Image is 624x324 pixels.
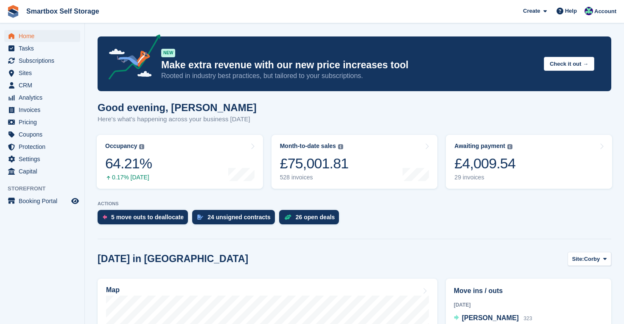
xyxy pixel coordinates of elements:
span: Create [523,7,540,15]
span: Booking Portal [19,195,70,207]
a: Awaiting payment £4,009.54 29 invoices [446,135,612,189]
button: Site: Corby [568,252,611,266]
span: [PERSON_NAME] [462,314,519,321]
a: menu [4,165,80,177]
span: Tasks [19,42,70,54]
h2: Move ins / outs [454,286,603,296]
a: [PERSON_NAME] 323 [454,313,532,324]
a: Smartbox Self Storage [23,4,103,18]
a: menu [4,79,80,91]
span: Invoices [19,104,70,116]
a: menu [4,104,80,116]
h1: Good evening, [PERSON_NAME] [98,102,257,113]
span: Capital [19,165,70,177]
a: Month-to-date sales £75,001.81 528 invoices [271,135,438,189]
a: menu [4,141,80,153]
a: menu [4,55,80,67]
div: Occupancy [105,142,137,150]
span: Protection [19,141,70,153]
span: CRM [19,79,70,91]
div: 5 move outs to deallocate [111,214,184,221]
div: 26 open deals [296,214,335,221]
img: deal-1b604bf984904fb50ccaf53a9ad4b4a5d6e5aea283cecdc64d6e3604feb123c2.svg [284,214,291,220]
div: [DATE] [454,301,603,309]
a: menu [4,67,80,79]
span: Pricing [19,116,70,128]
span: Site: [572,255,584,263]
a: menu [4,42,80,54]
img: move_outs_to_deallocate_icon-f764333ba52eb49d3ac5e1228854f67142a1ed5810a6f6cc68b1a99e826820c5.svg [103,215,107,220]
span: Help [565,7,577,15]
span: Settings [19,153,70,165]
img: price-adjustments-announcement-icon-8257ccfd72463d97f412b2fc003d46551f7dbcb40ab6d574587a9cd5c0d94... [101,34,161,83]
div: NEW [161,49,175,57]
span: Storefront [8,184,84,193]
a: Occupancy 64.21% 0.17% [DATE] [97,135,263,189]
p: Here's what's happening across your business [DATE] [98,115,257,124]
span: Analytics [19,92,70,103]
div: 0.17% [DATE] [105,174,152,181]
button: Check it out → [544,57,594,71]
div: 29 invoices [454,174,515,181]
span: Sites [19,67,70,79]
a: 24 unsigned contracts [192,210,279,229]
h2: Map [106,286,120,294]
div: 24 unsigned contracts [207,214,271,221]
span: Account [594,7,616,16]
span: Corby [584,255,600,263]
img: icon-info-grey-7440780725fd019a000dd9b08b2336e03edf1995a4989e88bcd33f0948082b44.svg [338,144,343,149]
img: contract_signature_icon-13c848040528278c33f63329250d36e43548de30e8caae1d1a13099fd9432cc5.svg [197,215,203,220]
img: icon-info-grey-7440780725fd019a000dd9b08b2336e03edf1995a4989e88bcd33f0948082b44.svg [507,144,512,149]
div: £75,001.81 [280,155,349,172]
span: Subscriptions [19,55,70,67]
a: Preview store [70,196,80,206]
a: menu [4,128,80,140]
div: Month-to-date sales [280,142,336,150]
img: Roger Canham [585,7,593,15]
span: Coupons [19,128,70,140]
h2: [DATE] in [GEOGRAPHIC_DATA] [98,253,248,265]
div: Awaiting payment [454,142,505,150]
p: Rooted in industry best practices, but tailored to your subscriptions. [161,71,537,81]
a: 26 open deals [279,210,344,229]
div: £4,009.54 [454,155,515,172]
a: menu [4,92,80,103]
div: 528 invoices [280,174,349,181]
div: 64.21% [105,155,152,172]
img: icon-info-grey-7440780725fd019a000dd9b08b2336e03edf1995a4989e88bcd33f0948082b44.svg [139,144,144,149]
a: 5 move outs to deallocate [98,210,192,229]
span: Home [19,30,70,42]
p: Make extra revenue with our new price increases tool [161,59,537,71]
a: menu [4,116,80,128]
p: ACTIONS [98,201,611,207]
a: menu [4,195,80,207]
a: menu [4,153,80,165]
span: 323 [523,316,532,321]
a: menu [4,30,80,42]
img: stora-icon-8386f47178a22dfd0bd8f6a31ec36ba5ce8667c1dd55bd0f319d3a0aa187defe.svg [7,5,20,18]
